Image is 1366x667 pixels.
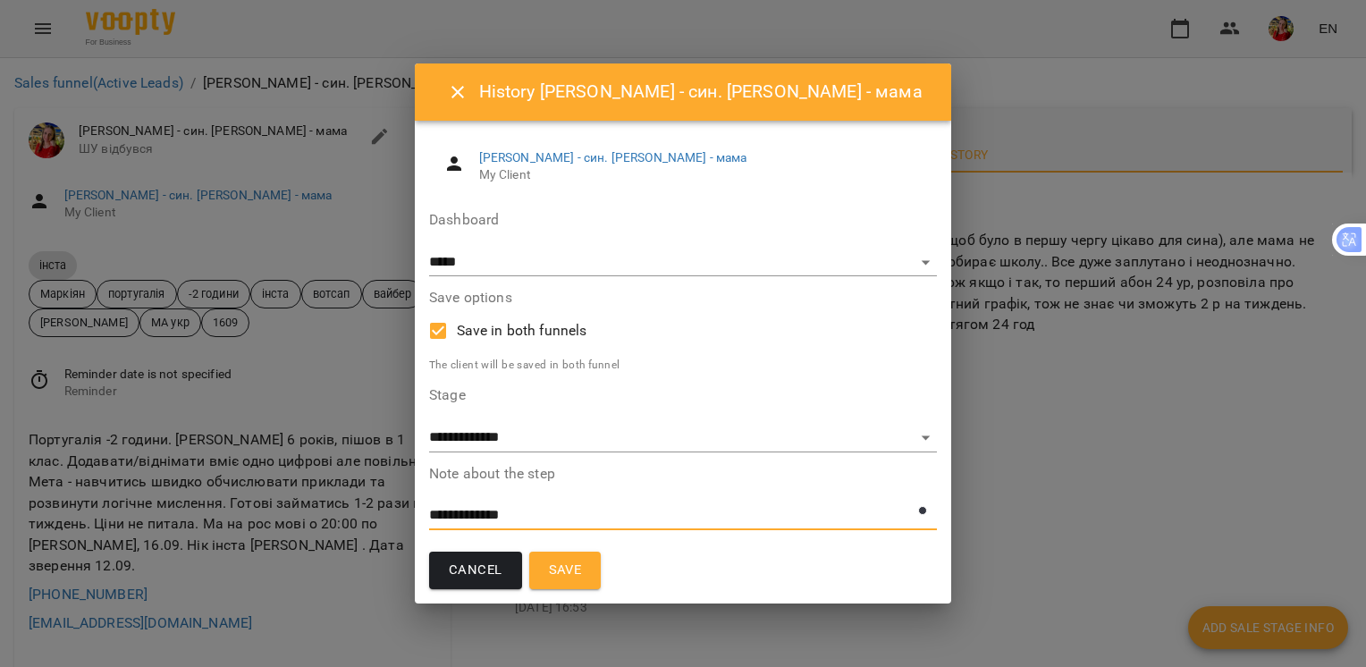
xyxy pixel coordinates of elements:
[429,291,937,305] label: Save options
[529,552,602,589] button: Save
[549,559,582,582] span: Save
[479,78,930,106] h6: History [PERSON_NAME] - син. [PERSON_NAME] - мама
[479,150,747,165] a: [PERSON_NAME] - син. [PERSON_NAME] - мама
[429,357,937,375] p: The client will be saved in both funnel
[449,559,502,582] span: Cancel
[429,467,937,481] label: Note about the step
[429,213,937,227] label: Dashboard
[457,320,587,342] span: Save in both funnels
[436,71,479,114] button: Close
[479,166,923,184] span: My Client
[429,388,937,402] label: Stage
[429,552,522,589] button: Cancel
